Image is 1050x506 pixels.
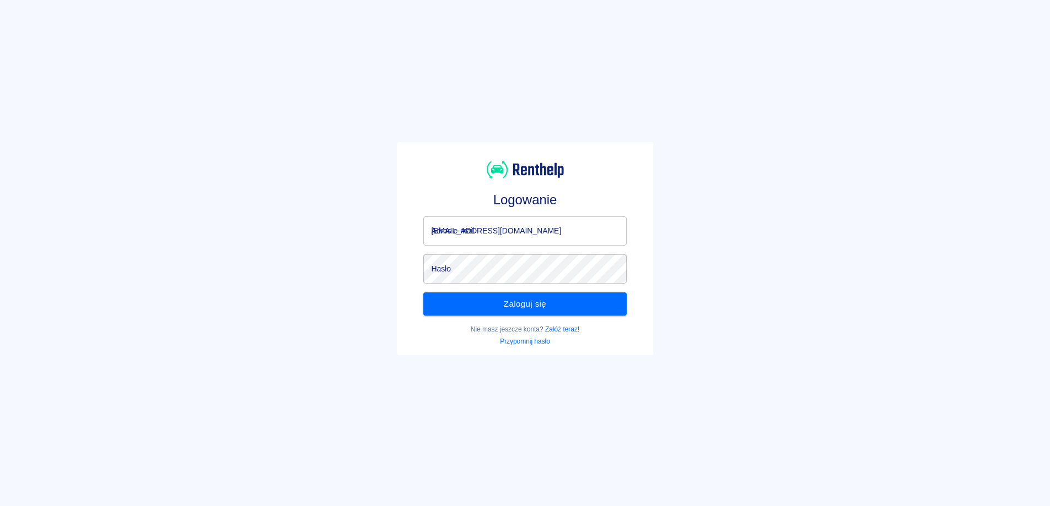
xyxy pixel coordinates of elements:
[487,160,564,180] img: Renthelp logo
[423,192,626,208] h3: Logowanie
[423,324,626,334] p: Nie masz jeszcze konta?
[500,338,550,345] a: Przypomnij hasło
[423,292,626,315] button: Zaloguj się
[545,325,579,333] a: Załóż teraz!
